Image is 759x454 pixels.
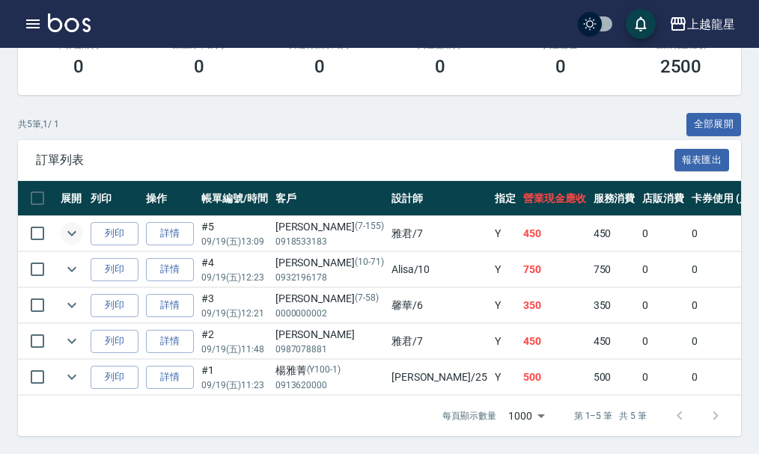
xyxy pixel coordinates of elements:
[638,252,688,287] td: 0
[198,216,272,251] td: #5
[201,235,268,248] p: 09/19 (五) 13:09
[91,222,138,245] button: 列印
[275,378,384,392] p: 0913620000
[73,56,84,77] h3: 0
[91,330,138,353] button: 列印
[491,216,519,251] td: Y
[491,360,519,395] td: Y
[275,219,384,235] div: [PERSON_NAME]
[201,378,268,392] p: 09/19 (五) 11:23
[198,288,272,323] td: #3
[638,288,688,323] td: 0
[626,9,656,39] button: save
[194,56,204,77] h3: 0
[275,343,384,356] p: 0987078881
[491,324,519,359] td: Y
[491,288,519,323] td: Y
[590,181,639,216] th: 服務消費
[146,222,194,245] a: 詳情
[307,363,341,378] p: (Y100-1)
[61,330,83,352] button: expand row
[590,252,639,287] td: 750
[388,360,491,395] td: [PERSON_NAME] /25
[146,258,194,281] a: 詳情
[555,56,566,77] h3: 0
[519,360,590,395] td: 500
[275,327,384,343] div: [PERSON_NAME]
[388,181,491,216] th: 設計師
[61,258,83,280] button: expand row
[388,288,491,323] td: 馨華 /6
[275,307,384,320] p: 0000000002
[435,56,445,77] h3: 0
[91,294,138,317] button: 列印
[686,113,742,136] button: 全部展開
[674,149,730,172] button: 報表匯出
[502,396,550,436] div: 1000
[61,294,83,316] button: expand row
[61,366,83,388] button: expand row
[275,235,384,248] p: 0918533183
[36,153,674,168] span: 訂單列表
[674,152,730,166] a: 報表匯出
[198,181,272,216] th: 帳單編號/時間
[638,324,688,359] td: 0
[590,288,639,323] td: 350
[201,307,268,320] p: 09/19 (五) 12:21
[590,216,639,251] td: 450
[388,216,491,251] td: 雅君 /7
[91,366,138,389] button: 列印
[660,56,702,77] h3: 2500
[519,288,590,323] td: 350
[388,324,491,359] td: 雅君 /7
[91,258,138,281] button: 列印
[687,15,735,34] div: 上越龍星
[638,181,688,216] th: 店販消費
[275,363,384,378] div: 楊雅菁
[146,330,194,353] a: 詳情
[18,117,59,131] p: 共 5 筆, 1 / 1
[519,252,590,287] td: 750
[275,291,384,307] div: [PERSON_NAME]
[198,252,272,287] td: #4
[574,409,647,423] p: 第 1–5 筆 共 5 筆
[146,294,194,317] a: 詳情
[590,360,639,395] td: 500
[519,181,590,216] th: 營業現金應收
[57,181,87,216] th: 展開
[663,9,741,40] button: 上越龍星
[519,324,590,359] td: 450
[355,255,384,271] p: (10-71)
[638,360,688,395] td: 0
[142,181,198,216] th: 操作
[638,216,688,251] td: 0
[61,222,83,245] button: expand row
[388,252,491,287] td: Alisa /10
[519,216,590,251] td: 450
[355,219,384,235] p: (7-155)
[314,56,325,77] h3: 0
[48,13,91,32] img: Logo
[198,324,272,359] td: #2
[272,181,388,216] th: 客戶
[491,181,519,216] th: 指定
[275,255,384,271] div: [PERSON_NAME]
[201,343,268,356] p: 09/19 (五) 11:48
[442,409,496,423] p: 每頁顯示數量
[275,271,384,284] p: 0932196178
[491,252,519,287] td: Y
[146,366,194,389] a: 詳情
[355,291,379,307] p: (7-58)
[590,324,639,359] td: 450
[201,271,268,284] p: 09/19 (五) 12:23
[87,181,142,216] th: 列印
[198,360,272,395] td: #1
